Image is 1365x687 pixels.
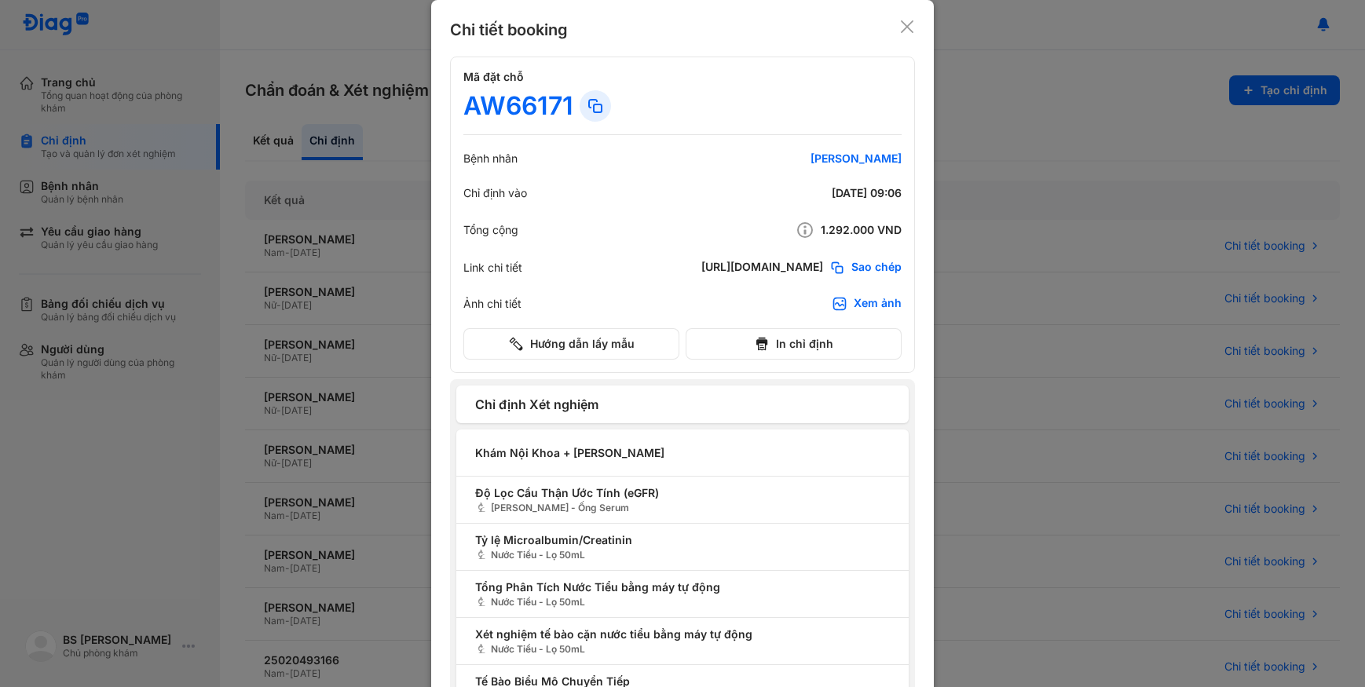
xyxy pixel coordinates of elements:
span: Độ Lọc Cầu Thận Ước Tính (eGFR) [475,484,890,501]
span: Khám Nội Khoa + [PERSON_NAME] [475,444,890,461]
div: Link chi tiết [463,261,522,275]
button: In chỉ định [686,328,902,360]
div: [URL][DOMAIN_NAME] [701,260,823,276]
h4: Mã đặt chỗ [463,70,902,84]
span: Chỉ định Xét nghiệm [475,395,890,414]
span: Xét nghiệm tế bào cặn nước tiểu bằng máy tự động [475,626,890,642]
div: Ảnh chi tiết [463,297,521,311]
div: Chi tiết booking [450,19,568,41]
div: Tổng cộng [463,223,518,237]
div: [DATE] 09:06 [713,186,902,200]
span: Tỷ lệ Microalbumin/Creatinin [475,532,890,548]
div: Chỉ định vào [463,186,527,200]
span: Nước Tiểu - Lọ 50mL [475,595,890,609]
div: AW66171 [463,90,573,122]
button: Hướng dẫn lấy mẫu [463,328,679,360]
span: [PERSON_NAME] - Ống Serum [475,501,890,515]
span: Nước Tiểu - Lọ 50mL [475,548,890,562]
div: Bệnh nhân [463,152,518,166]
span: Nước Tiểu - Lọ 50mL [475,642,890,656]
span: Sao chép [851,260,902,276]
div: 1.292.000 VND [713,221,902,239]
span: Tổng Phân Tích Nước Tiểu bằng máy tự động [475,579,890,595]
div: Xem ảnh [854,296,902,312]
div: [PERSON_NAME] [713,152,902,166]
